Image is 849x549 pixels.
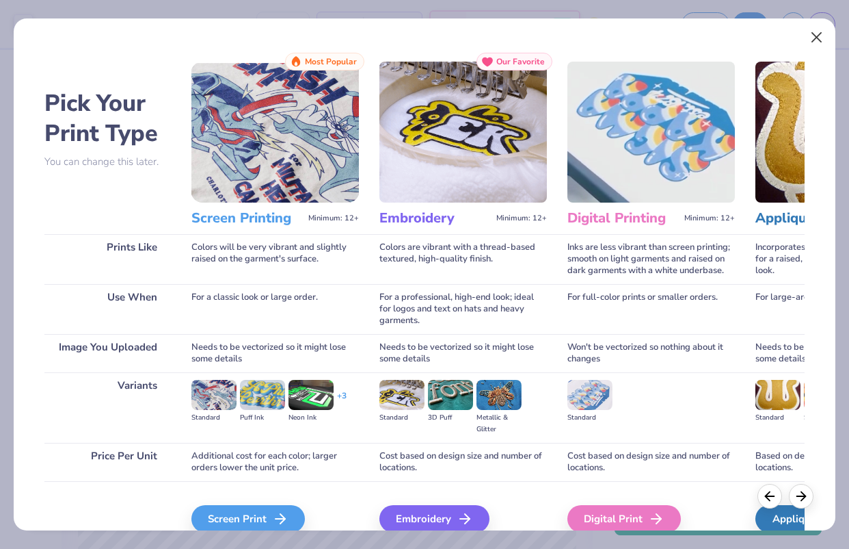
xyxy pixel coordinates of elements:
img: Sublimated [804,380,849,410]
h3: Digital Printing [567,209,679,227]
div: 3D Puff [428,412,473,424]
span: Minimum: 12+ [684,214,735,223]
div: Colors will be very vibrant and slightly raised on the garment's surface. [191,234,359,284]
div: Image You Uploaded [44,334,171,372]
span: Most Popular [305,57,357,66]
div: Use When [44,284,171,334]
div: Prints Like [44,234,171,284]
div: Neon Ink [288,412,334,424]
div: Metallic & Glitter [476,412,522,435]
div: Cost based on design size and number of locations. [567,443,735,481]
img: Standard [567,380,612,410]
div: Standard [379,412,424,424]
img: Standard [755,380,800,410]
div: Inks are less vibrant than screen printing; smooth on light garments and raised on dark garments ... [567,234,735,284]
div: Sublimated [804,412,849,424]
button: Close [804,25,830,51]
div: Embroidery [379,505,489,533]
div: Standard [567,412,612,424]
div: Standard [191,412,237,424]
div: Variants [44,372,171,443]
div: Screen Print [191,505,305,533]
div: Colors are vibrant with a thread-based textured, high-quality finish. [379,234,547,284]
img: Screen Printing [191,62,359,203]
span: Our Favorite [496,57,545,66]
p: You can change this later. [44,156,171,168]
h2: Pick Your Print Type [44,88,171,149]
div: Cost based on design size and number of locations. [379,443,547,481]
div: For full-color prints or smaller orders. [567,284,735,334]
div: Won't be vectorized so nothing about it changes [567,334,735,372]
div: + 3 [337,390,347,413]
h3: Screen Printing [191,209,303,227]
img: Puff Ink [240,380,285,410]
img: Neon Ink [288,380,334,410]
div: For a classic look or large order. [191,284,359,334]
img: Standard [191,380,237,410]
img: 3D Puff [428,380,473,410]
div: Puff Ink [240,412,285,424]
span: Minimum: 12+ [496,214,547,223]
img: Embroidery [379,62,547,203]
h3: Embroidery [379,209,491,227]
img: Standard [379,380,424,410]
img: Digital Printing [567,62,735,203]
div: Needs to be vectorized so it might lose some details [191,334,359,372]
div: Additional cost for each color; larger orders lower the unit price. [191,443,359,481]
div: For a professional, high-end look; ideal for logos and text on hats and heavy garments. [379,284,547,334]
div: Price Per Unit [44,443,171,481]
div: Digital Print [567,505,681,533]
span: Minimum: 12+ [308,214,359,223]
img: Metallic & Glitter [476,380,522,410]
div: Needs to be vectorized so it might lose some details [379,334,547,372]
div: Standard [755,412,800,424]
